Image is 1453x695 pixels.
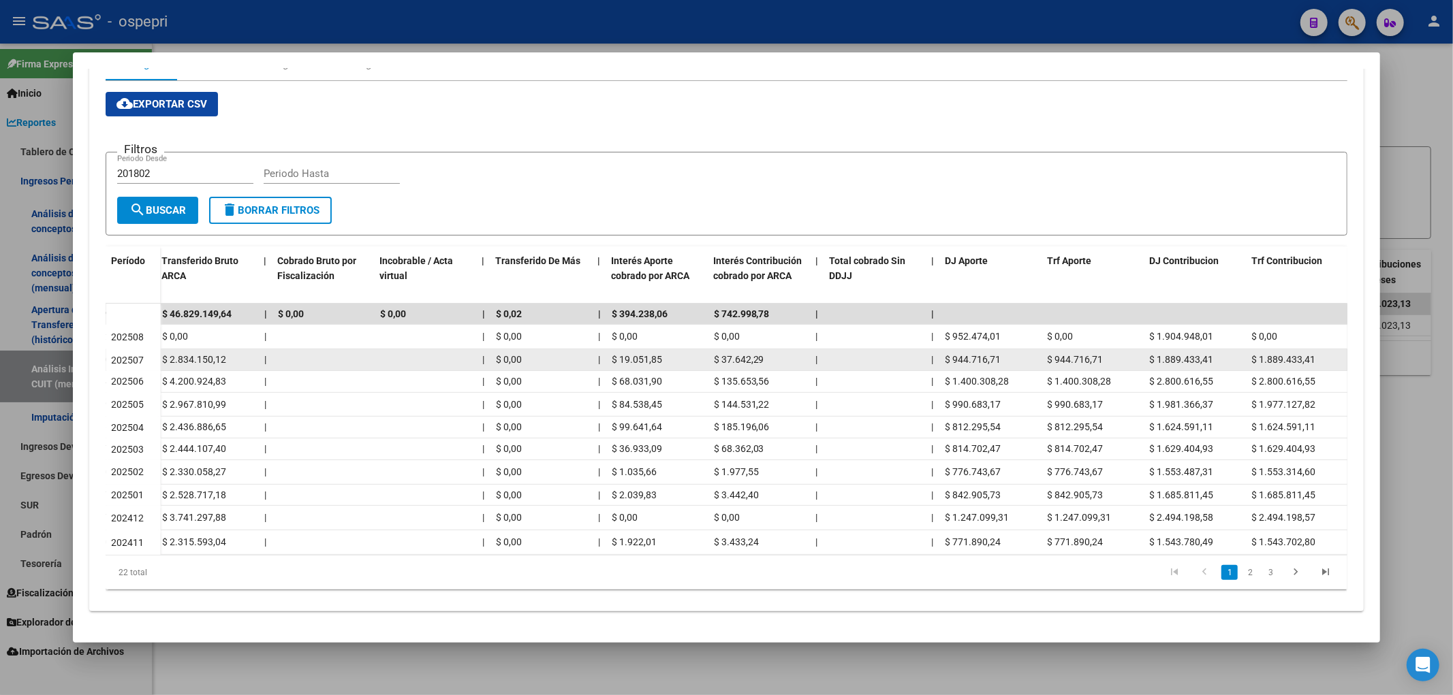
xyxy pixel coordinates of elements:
[1150,376,1214,387] span: $ 2.800.616,55
[1150,331,1214,342] span: $ 1.904.948,01
[277,255,356,282] span: Cobrado Bruto por Fiscalización
[495,255,580,266] span: Transferido De Más
[816,489,818,500] span: |
[482,512,484,523] span: |
[1048,376,1112,387] span: $ 1.400.308,28
[598,466,600,477] span: |
[111,399,144,410] span: 202505
[482,308,485,319] span: |
[221,204,319,216] span: Borrar Filtros
[946,376,1010,387] span: $ 1.400.308,28
[598,489,600,500] span: |
[824,246,926,306] datatable-header-cell: Total cobrado Sin DDJJ
[945,255,988,266] span: DJ Aporte
[162,331,188,342] span: $ 0,00
[1252,399,1316,410] span: $ 1.977.127,82
[482,443,484,454] span: |
[932,421,934,432] span: |
[278,308,304,319] span: $ 0,00
[816,331,818,342] span: |
[117,197,198,224] button: Buscar
[1252,466,1316,477] span: $ 1.553.314,60
[946,489,1001,500] span: $ 842.905,73
[932,308,935,319] span: |
[156,246,258,306] datatable-header-cell: Transferido Bruto ARCA
[606,246,708,306] datatable-header-cell: Interés Aporte cobrado por ARCA
[111,355,144,366] span: 202507
[482,536,484,547] span: |
[714,354,764,365] span: $ 37.642,29
[496,354,522,365] span: $ 0,00
[89,37,1364,611] div: Aportes y Contribuciones de la Empresa: 30709441996
[946,354,1001,365] span: $ 944.716,71
[939,246,1042,306] datatable-header-cell: DJ Aporte
[482,421,484,432] span: |
[496,489,522,500] span: $ 0,00
[611,255,689,282] span: Interés Aporte cobrado por ARCA
[496,421,522,432] span: $ 0,00
[1150,466,1214,477] span: $ 1.553.487,31
[1048,399,1104,410] span: $ 990.683,17
[1240,561,1260,584] li: page 2
[1144,246,1246,306] datatable-header-cell: DJ Contribucion
[816,466,818,477] span: |
[598,512,600,523] span: |
[1149,255,1219,266] span: DJ Contribucion
[598,536,600,547] span: |
[1242,565,1258,580] a: 2
[598,354,600,365] span: |
[1048,421,1104,432] span: $ 812.295,54
[612,331,638,342] span: $ 0,00
[946,331,1001,342] span: $ 952.474,01
[482,376,484,387] span: |
[162,421,226,432] span: $ 2.436.886,65
[111,444,144,455] span: 202503
[264,421,266,432] span: |
[1048,354,1104,365] span: $ 944.716,71
[816,512,818,523] span: |
[162,308,232,319] span: $ 46.829.149,64
[111,376,144,387] span: 202506
[264,443,266,454] span: |
[946,421,1001,432] span: $ 812.295,54
[932,354,934,365] span: |
[116,95,133,112] mat-icon: cloud_download
[1252,489,1316,500] span: $ 1.685.811,45
[1048,536,1104,547] span: $ 771.890,24
[598,308,601,319] span: |
[714,421,770,432] span: $ 185.196,06
[612,399,662,410] span: $ 84.538,45
[612,421,662,432] span: $ 99.641,64
[946,536,1001,547] span: $ 771.890,24
[482,399,484,410] span: |
[264,255,266,266] span: |
[708,246,810,306] datatable-header-cell: Interés Contribución cobrado por ARCA
[482,489,484,500] span: |
[932,489,934,500] span: |
[1048,443,1104,454] span: $ 814.702,47
[714,512,740,523] span: $ 0,00
[106,555,351,589] div: 22 total
[162,489,226,500] span: $ 2.528.717,18
[496,443,522,454] span: $ 0,00
[1191,565,1217,580] a: go to previous page
[598,421,600,432] span: |
[496,376,522,387] span: $ 0,00
[1252,376,1316,387] span: $ 2.800.616,55
[612,376,662,387] span: $ 68.031,90
[1150,536,1214,547] span: $ 1.543.780,49
[1262,565,1279,580] a: 3
[612,308,668,319] span: $ 394.238,06
[932,443,934,454] span: |
[1150,443,1214,454] span: $ 1.629.404,93
[106,246,160,304] datatable-header-cell: Período
[1150,354,1214,365] span: $ 1.889.433,41
[1048,512,1112,523] span: $ 1.247.099,31
[221,201,238,218] mat-icon: delete
[810,246,824,306] datatable-header-cell: |
[714,536,759,547] span: $ 3.433,24
[816,376,818,387] span: |
[111,332,144,342] span: 202508
[815,255,818,266] span: |
[496,331,522,342] span: $ 0,00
